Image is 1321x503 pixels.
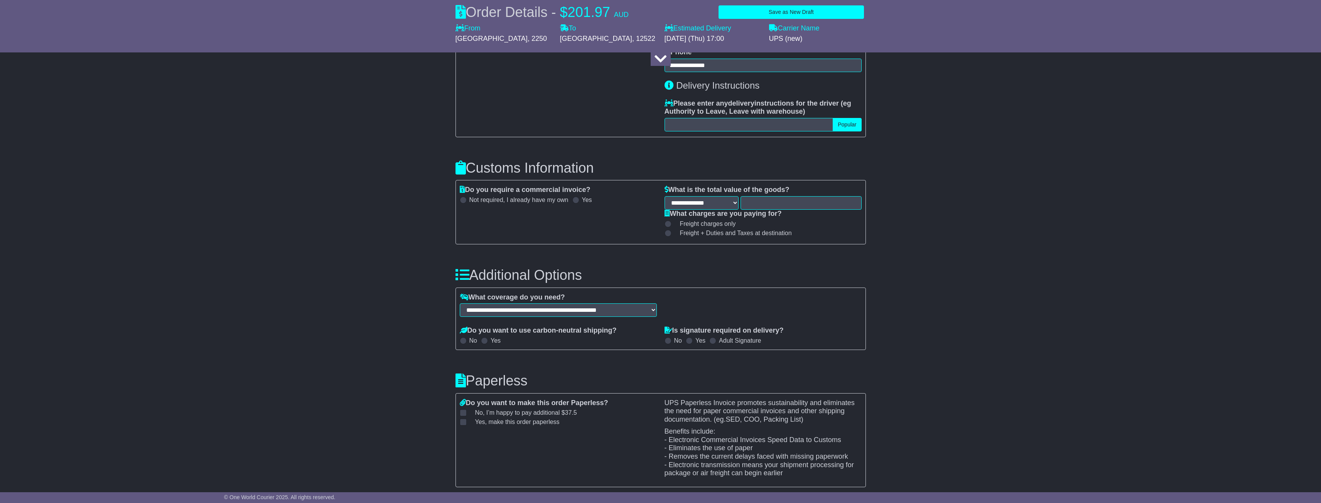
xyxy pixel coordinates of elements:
[665,399,862,424] p: UPS Paperless Invoice promotes sustainability and eliminates the need for paper commercial invoic...
[632,35,655,42] span: , 12522
[769,35,866,43] div: UPS (new)
[560,35,632,42] span: [GEOGRAPHIC_DATA]
[456,267,866,283] h3: Additional Options
[665,99,862,116] label: Please enter any instructions for the driver ( )
[676,80,759,91] span: Delivery Instructions
[582,196,592,204] label: Yes
[665,210,782,218] label: What charges are you paying for?
[469,337,477,344] label: No
[456,4,629,20] div: Order Details -
[670,220,736,227] label: Freight charges only
[528,35,547,42] span: , 2250
[665,99,851,116] span: eg Authority to Leave, Leave with warehouse
[456,35,528,42] span: [GEOGRAPHIC_DATA]
[719,337,761,344] label: Adult Signature
[460,326,617,335] label: Do you want to use carbon-neutral shipping?
[560,24,576,33] label: To
[469,196,569,204] label: Not required, I already have my own
[560,4,568,20] span: $
[665,186,790,194] label: What is the total value of the goods?
[460,186,590,194] label: Do you require a commercial invoice?
[665,24,761,33] label: Estimated Delivery
[456,24,481,33] label: From
[719,5,864,19] button: Save as New Draft
[483,409,577,416] span: , I’m happy to pay additional $
[769,24,820,33] label: Carrier Name
[460,293,565,302] label: What coverage do you need?
[674,337,682,344] label: No
[833,118,861,131] button: Popular
[456,160,866,176] h3: Customs Information
[665,427,862,478] p: Benefits include: - Electronic Commercial Invoices Speed Data to Customs - Eliminates the use of ...
[565,409,577,416] span: 37.5
[466,418,560,426] label: Yes, make this order paperless
[456,373,866,389] h3: Paperless
[665,35,761,43] div: [DATE] (Thu) 17:00
[491,337,501,344] label: Yes
[460,399,608,407] label: Do you want to make this order Paperless?
[475,409,577,416] span: No
[695,337,705,344] label: Yes
[728,99,754,107] span: delivery
[680,229,792,237] span: Freight + Duties and Taxes at destination
[614,11,629,19] span: AUD
[568,4,610,20] span: 201.97
[665,326,784,335] label: Is signature required on delivery?
[224,494,336,500] span: © One World Courier 2025. All rights reserved.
